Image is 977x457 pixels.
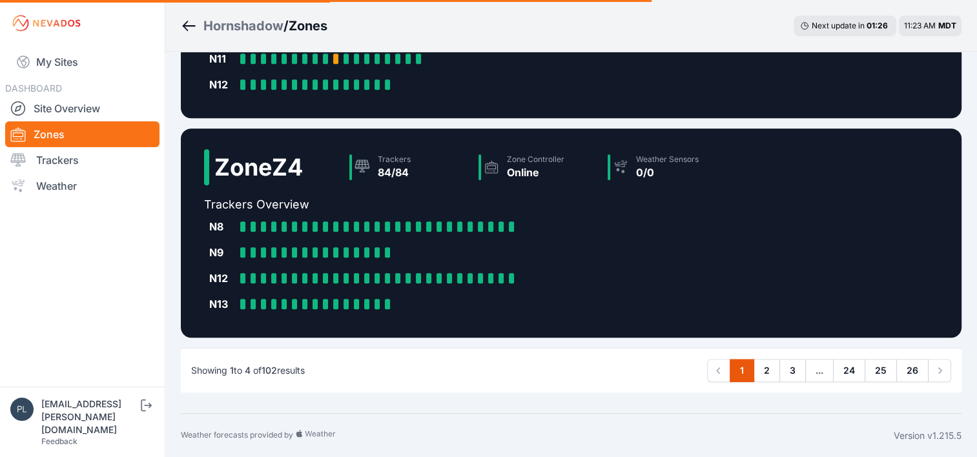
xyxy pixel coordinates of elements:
h2: Trackers Overview [204,196,732,214]
nav: Pagination [707,359,951,382]
span: Next update in [812,21,865,30]
div: 01 : 26 [867,21,890,31]
span: DASHBOARD [5,83,62,94]
a: 1 [730,359,754,382]
a: 3 [779,359,806,382]
div: Version v1.215.5 [894,429,962,442]
span: 11:23 AM [904,21,936,30]
div: 84/84 [378,165,411,180]
a: Trackers [5,147,159,173]
div: Zone Controller [507,154,564,165]
a: Site Overview [5,96,159,121]
div: N11 [209,51,235,66]
span: ... [805,359,834,382]
div: Trackers [378,154,411,165]
a: Trackers84/84 [344,149,473,185]
span: MDT [938,21,956,30]
a: 26 [896,359,929,382]
div: N13 [209,296,235,312]
nav: Breadcrumb [181,9,327,43]
div: N12 [209,270,235,286]
span: 4 [245,365,251,376]
a: Hornshadow [203,17,283,35]
span: / [283,17,289,35]
a: My Sites [5,46,159,77]
a: 25 [865,359,897,382]
a: Weather [5,173,159,199]
div: [EMAIL_ADDRESS][PERSON_NAME][DOMAIN_NAME] [41,398,138,436]
div: Weather forecasts provided by [181,429,894,442]
div: N12 [209,77,235,92]
a: Weather Sensors0/0 [602,149,732,185]
span: 1 [230,365,234,376]
div: Online [507,165,564,180]
h2: Zone Z4 [214,154,303,180]
img: Nevados [10,13,83,34]
a: 2 [754,359,780,382]
a: Feedback [41,436,77,446]
a: 24 [833,359,865,382]
a: Zones [5,121,159,147]
img: plsmith@sundt.com [10,398,34,421]
div: N8 [209,219,235,234]
div: 0/0 [636,165,699,180]
span: 102 [262,365,277,376]
div: N9 [209,245,235,260]
div: Weather Sensors [636,154,699,165]
h3: Zones [289,17,327,35]
p: Showing to of results [191,364,305,377]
